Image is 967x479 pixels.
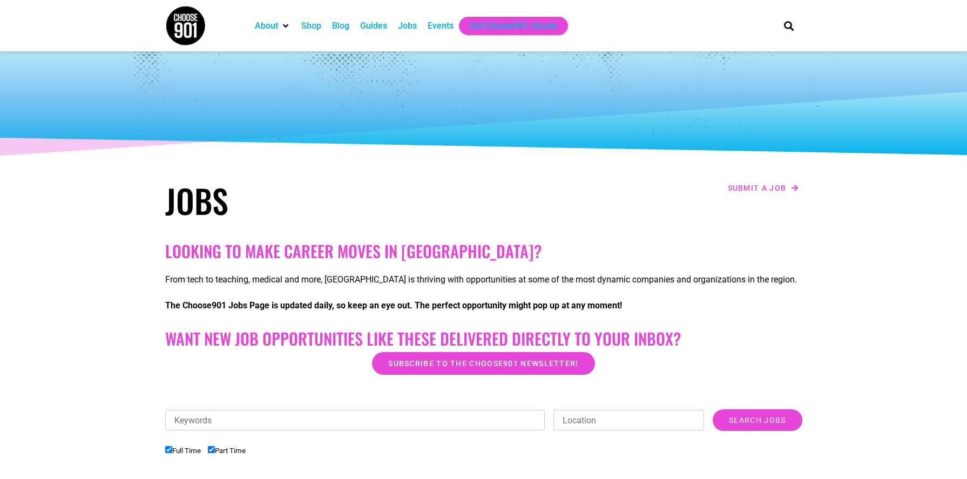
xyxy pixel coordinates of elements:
[249,17,766,35] nav: Main nav
[249,17,296,35] div: About
[165,300,622,311] strong: The Choose901 Jobs Page is updated daily, so keep an eye out. The perfect opportunity might pop u...
[208,446,215,453] input: Part Time
[165,181,478,220] h1: Jobs
[332,19,349,32] a: Blog
[372,352,594,375] a: Subscribe to the Choose901 newsletter!
[470,19,557,32] a: Get Choose901 Emails
[780,17,797,35] div: Search
[713,409,802,431] input: Search Jobs
[360,19,387,32] a: Guides
[388,360,578,367] span: Subscribe to the Choose901 newsletter!
[553,410,704,430] input: Location
[165,446,172,453] input: Full Time
[165,329,802,348] h2: Want New Job Opportunities like these Delivered Directly to your Inbox?
[428,19,454,32] a: Events
[301,19,321,32] a: Shop
[165,241,802,261] h2: Looking to make career moves in [GEOGRAPHIC_DATA]?
[725,181,802,195] a: Submit a job
[165,273,802,286] p: From tech to teaching, medical and more, [GEOGRAPHIC_DATA] is thriving with opportunities at some...
[208,447,246,455] label: Part Time
[728,184,787,192] span: Submit a job
[165,410,545,430] input: Keywords
[255,19,278,32] a: About
[165,447,201,455] label: Full Time
[398,19,417,32] a: Jobs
